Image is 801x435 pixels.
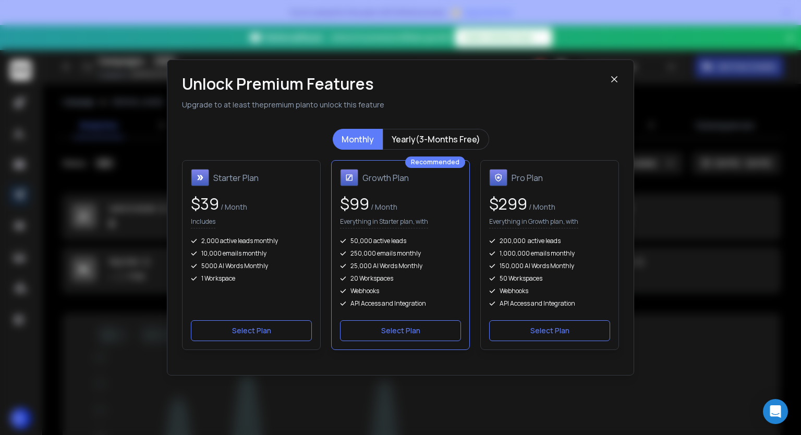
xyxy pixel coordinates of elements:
[340,217,428,228] p: Everything in Starter plan, with
[489,217,578,228] p: Everything in Growth plan, with
[489,193,527,214] span: $ 299
[489,274,610,283] div: 50 Workspaces
[527,202,555,212] span: / Month
[191,217,215,228] p: Includes
[340,193,369,214] span: $ 99
[213,172,259,184] h1: Starter Plan
[182,75,610,93] h1: Unlock Premium Features
[191,237,312,245] div: 2,000 active leads monthly
[362,172,409,184] h1: Growth Plan
[489,237,610,245] div: 200,000 active leads
[512,172,543,184] h1: Pro Plan
[369,202,397,212] span: / Month
[489,320,610,341] button: Select Plan
[219,202,247,212] span: / Month
[340,320,461,341] button: Select Plan
[763,399,788,424] div: Open Intercom Messenger
[340,262,461,270] div: 25,000 AI Words Monthly
[191,274,312,283] div: 1 Workspace
[340,274,461,283] div: 20 Workspaces
[489,169,507,187] img: Pro Plan icon
[191,193,219,214] span: $ 39
[489,299,610,308] div: API Access and Integration
[489,262,610,270] div: 150,000 AI Words Monthly
[489,287,610,295] div: Webhooks
[191,169,209,187] img: Starter Plan icon
[191,249,312,258] div: 10,000 emails monthly
[191,320,312,341] button: Select Plan
[333,129,383,150] button: Monthly
[340,299,461,308] div: API Access and Integration
[191,262,312,270] div: 5000 AI Words Monthly
[405,156,465,168] div: Recommended
[340,287,461,295] div: Webhooks
[383,129,489,150] button: Yearly(3-Months Free)
[182,100,610,110] p: Upgrade to at least the premium plan to unlock this feature
[489,249,610,258] div: 1,000,000 emails monthly
[340,169,358,187] img: Growth Plan icon
[340,237,461,245] div: 50,000 active leads
[340,249,461,258] div: 250,000 emails monthly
